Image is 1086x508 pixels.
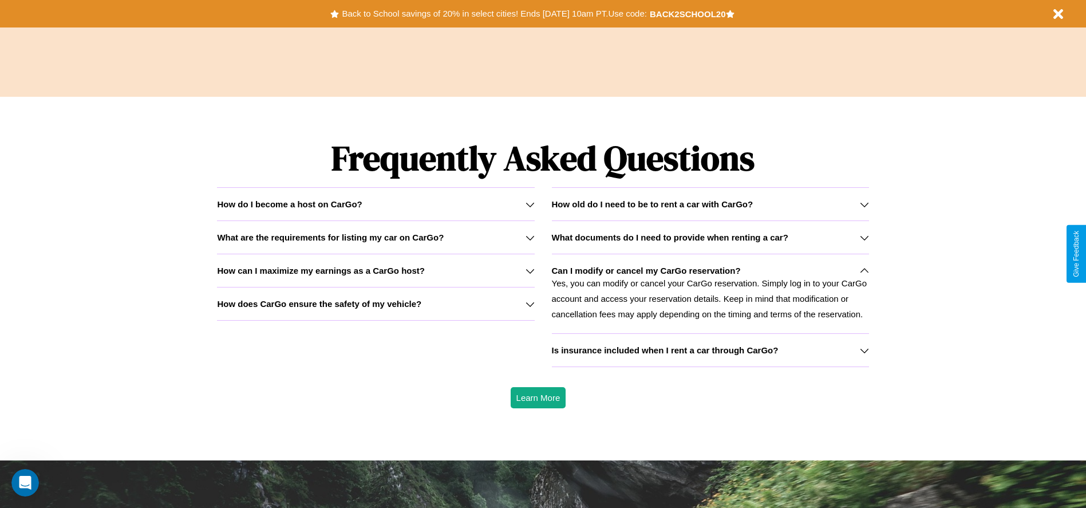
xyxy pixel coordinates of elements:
[552,345,779,355] h3: Is insurance included when I rent a car through CarGo?
[217,299,421,309] h3: How does CarGo ensure the safety of my vehicle?
[552,275,869,322] p: Yes, you can modify or cancel your CarGo reservation. Simply log in to your CarGo account and acc...
[339,6,649,22] button: Back to School savings of 20% in select cities! Ends [DATE] 10am PT.Use code:
[552,233,788,242] h3: What documents do I need to provide when renting a car?
[511,387,566,408] button: Learn More
[217,199,362,209] h3: How do I become a host on CarGo?
[1072,231,1080,277] div: Give Feedback
[552,266,741,275] h3: Can I modify or cancel my CarGo reservation?
[217,233,444,242] h3: What are the requirements for listing my car on CarGo?
[217,129,868,187] h1: Frequently Asked Questions
[650,9,726,19] b: BACK2SCHOOL20
[217,266,425,275] h3: How can I maximize my earnings as a CarGo host?
[11,469,39,497] iframe: Intercom live chat
[552,199,753,209] h3: How old do I need to be to rent a car with CarGo?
